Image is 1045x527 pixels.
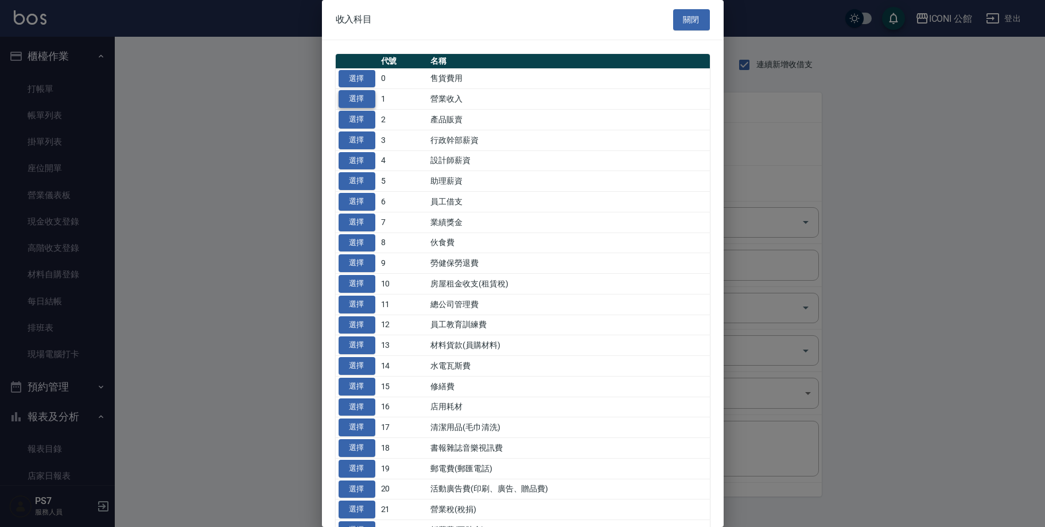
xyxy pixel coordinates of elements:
[428,68,709,89] td: 售貨費用
[378,397,428,417] td: 16
[339,460,375,478] button: 選擇
[378,499,428,520] td: 21
[339,439,375,457] button: 選擇
[428,335,709,356] td: 材料貨款(員購材料)
[339,111,375,129] button: 選擇
[428,397,709,417] td: 店用耗材
[339,480,375,498] button: 選擇
[428,417,709,438] td: 清潔用品(毛巾清洗)
[428,130,709,150] td: 行政幹部薪資
[378,212,428,232] td: 7
[378,294,428,315] td: 11
[428,171,709,192] td: 助理薪資
[428,458,709,479] td: 郵電費(郵匯電話)
[339,234,375,252] button: 選擇
[378,232,428,253] td: 8
[339,316,375,334] button: 選擇
[378,376,428,397] td: 15
[428,499,709,520] td: 營業稅(稅捐)
[428,315,709,335] td: 員工教育訓練費
[339,336,375,354] button: 選擇
[428,192,709,212] td: 員工借支
[378,110,428,130] td: 2
[339,152,375,170] button: 選擇
[428,356,709,377] td: 水電瓦斯費
[378,192,428,212] td: 6
[339,378,375,396] button: 選擇
[336,14,372,25] span: 收入科目
[428,150,709,171] td: 設計師薪資
[428,376,709,397] td: 修繕費
[339,398,375,416] button: 選擇
[378,479,428,499] td: 20
[339,357,375,375] button: 選擇
[378,253,428,274] td: 9
[428,253,709,274] td: 勞健保勞退費
[378,150,428,171] td: 4
[339,275,375,293] button: 選擇
[339,296,375,313] button: 選擇
[673,9,710,30] button: 關閉
[428,54,709,69] th: 名稱
[339,501,375,518] button: 選擇
[378,54,428,69] th: 代號
[339,90,375,108] button: 選擇
[339,254,375,272] button: 選擇
[428,438,709,459] td: 書報雜誌音樂視訊費
[428,212,709,232] td: 業績獎金
[378,335,428,356] td: 13
[378,274,428,294] td: 10
[339,418,375,436] button: 選擇
[339,131,375,149] button: 選擇
[378,89,428,110] td: 1
[428,274,709,294] td: 房屋租金收支(租賃稅)
[428,232,709,253] td: 伙食費
[378,315,428,335] td: 12
[428,110,709,130] td: 產品販賣
[378,438,428,459] td: 18
[339,214,375,231] button: 選擇
[428,479,709,499] td: 活動廣告費(印刷、廣告、贈品費)
[339,193,375,211] button: 選擇
[339,172,375,190] button: 選擇
[378,130,428,150] td: 3
[428,294,709,315] td: 總公司管理費
[428,89,709,110] td: 營業收入
[378,356,428,377] td: 14
[339,70,375,88] button: 選擇
[378,417,428,438] td: 17
[378,68,428,89] td: 0
[378,458,428,479] td: 19
[378,171,428,192] td: 5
